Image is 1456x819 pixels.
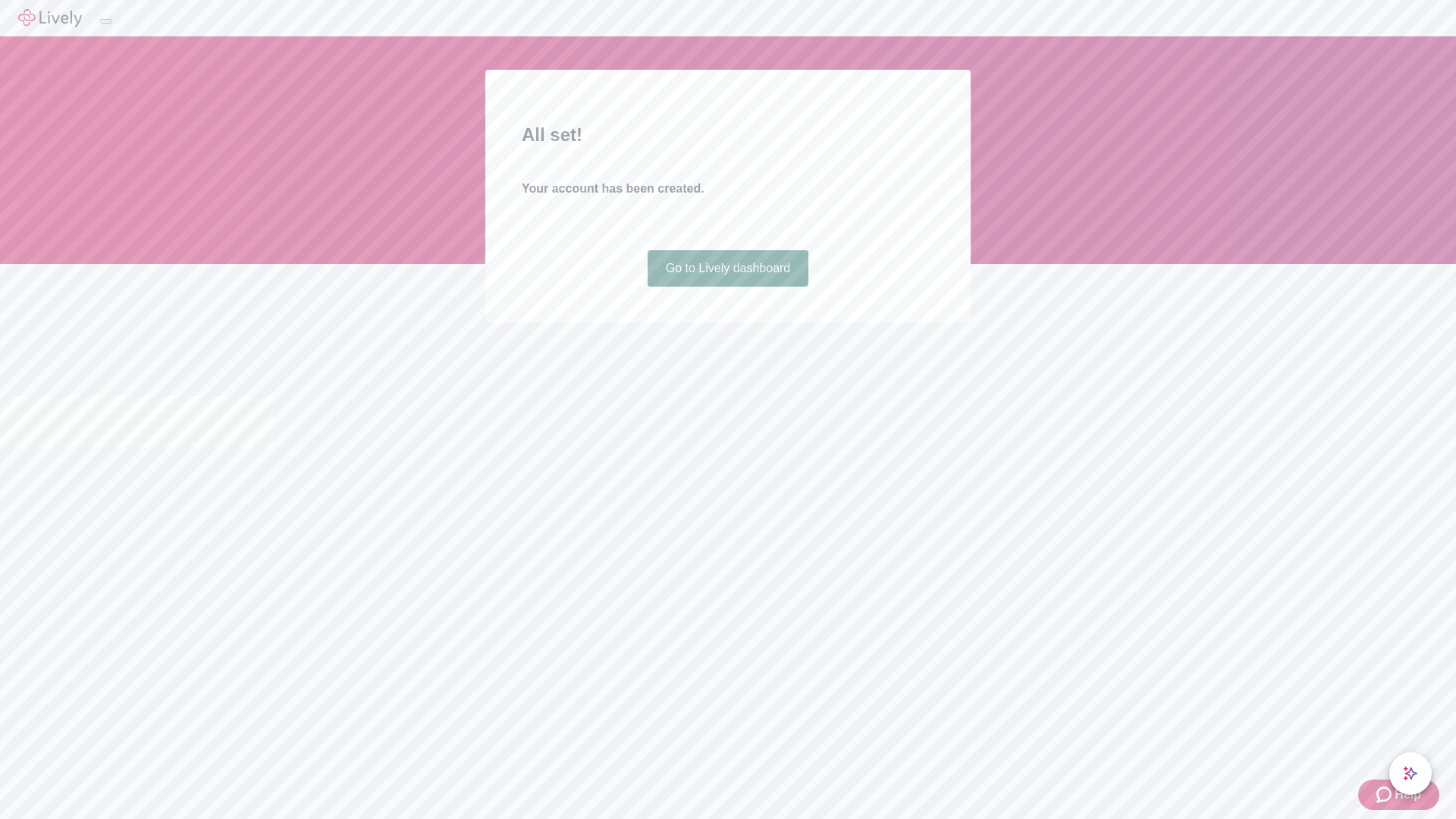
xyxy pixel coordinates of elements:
[648,250,809,287] a: Go to Lively dashboard
[522,121,934,149] h2: All set!
[1389,752,1432,795] button: chat
[1403,766,1418,781] svg: Lively AI Assistant
[1358,780,1439,810] button: Zendesk support iconHelp
[100,19,112,24] button: Log out
[522,180,934,198] h4: Your account has been created.
[18,9,82,27] img: Lively
[1376,786,1395,804] svg: Zendesk support icon
[1395,786,1421,804] span: Help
